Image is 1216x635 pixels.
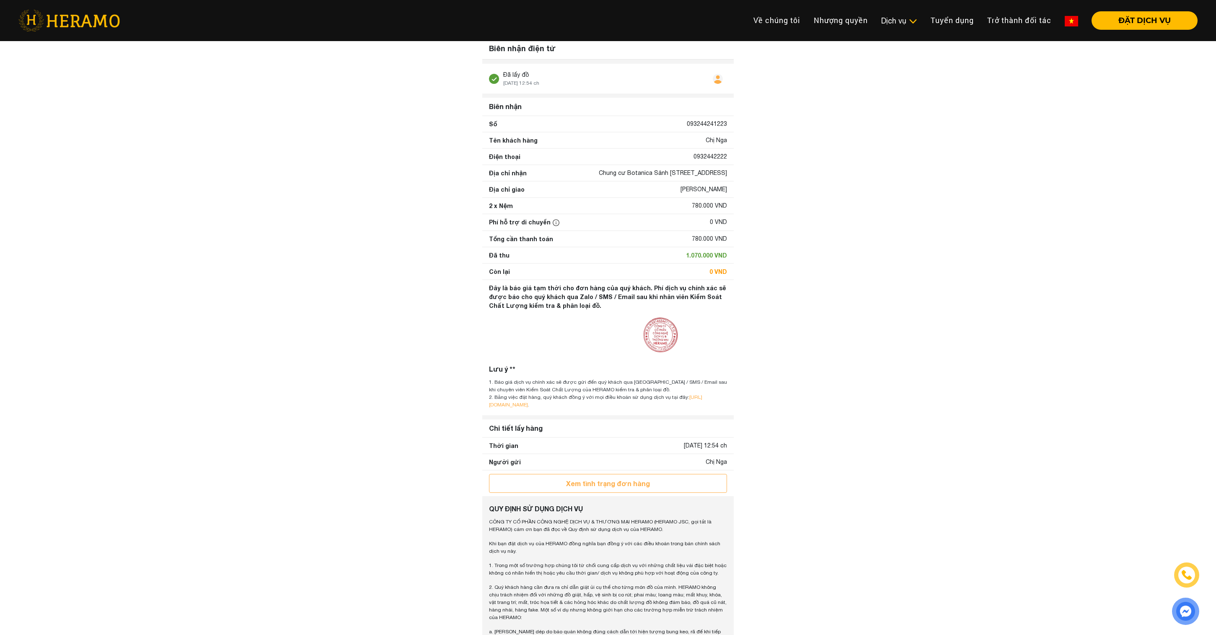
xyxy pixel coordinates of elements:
[1181,570,1192,580] img: phone-icon
[489,474,727,493] button: Xem tình trạng đơn hàng
[924,11,981,29] a: Tuyển dụng
[503,70,539,79] div: Đã lấy đồ
[692,201,727,210] div: 780.000 VND
[1065,16,1078,26] img: vn-flag.png
[489,74,499,84] img: stick.svg
[489,583,727,621] p: 2. Quý khách hàng cần đưa ra chỉ dẫn giặt ủi cụ thể cho từng món đồ của mình. HERAMO không chịu t...
[1092,11,1198,30] button: ĐẶT DỊCH VỤ
[553,219,559,226] img: info
[489,251,510,260] div: Đã thu
[489,136,538,145] div: Tên khách hàng
[599,169,727,177] div: Chung cư Botanica Sảnh [STREET_ADDRESS]
[18,10,120,31] img: heramo-logo.png
[489,393,727,409] div: 2. Bằng việc đặt hàng, quý khách đồng ý với mọi điều khoản sử dụng dịch vụ tại đây: .
[981,11,1058,29] a: Trở thành đối tác
[710,218,727,227] div: 0 VND
[908,17,917,26] img: subToggleIcon
[684,441,727,450] div: [DATE] 12:54 ch
[489,185,525,194] div: Địa chỉ giao
[680,185,727,194] div: [PERSON_NAME]
[807,11,874,29] a: Nhượng quyền
[489,218,561,227] div: Phí hỗ trợ di chuyển
[489,504,727,514] div: QUY ĐỊNH SỬ DỤNG DỊCH VỤ
[489,540,727,555] p: Khi bạn đặt dịch vụ của HERAMO đồng nghĩa bạn đồng ý với các điều khoản trong bản chính sách dịch...
[489,234,553,243] div: Tổng cần thanh toán
[503,80,539,86] span: [DATE] 12:54 ch
[686,251,727,260] div: 1.070.000 VND
[693,152,727,161] div: 0932442222
[687,120,727,128] div: 093244241223
[706,136,727,145] div: Chị Nga
[489,201,513,210] div: 2 x Nệm
[1175,564,1198,586] a: phone-icon
[489,152,520,161] div: Điện thoại
[1085,17,1198,24] a: ĐẶT DỊCH VỤ
[489,378,727,393] div: 1. Báo giá dịch vụ chính xác sẽ được gửi đến quý khách qua [GEOGRAPHIC_DATA] / SMS / Email sau kh...
[486,98,730,115] div: Biên nhận
[482,38,734,60] div: Biên nhận điện tử
[489,267,510,276] div: Còn lại
[638,313,682,357] img: seals.png
[489,518,727,533] p: CÔNG TY CỔ PHẦN CÔNG NGHỆ DỊCH VỤ & THƯƠNG MẠI HERAMO (HERAMO JSC, gọi tắt là HERAMO) cảm ơn bạn ...
[489,284,727,310] div: Đây là báo giá tạm thời cho đơn hàng của quý khách. Phí dịch vụ chính xác sẽ được báo cho quý khá...
[489,169,527,177] div: Địa chỉ nhận
[489,120,497,128] div: Số
[489,441,518,450] div: Thời gian
[489,458,521,466] div: Người gửi
[706,458,727,466] div: Chị Nga
[709,267,727,276] div: 0 VND
[489,562,727,577] p: 1. Trong một số trường hợp chúng tôi từ chối cung cấp dịch vụ với những chất liệu vải đặc biệt ho...
[713,74,723,84] img: user.svg
[692,234,727,243] div: 780.000 VND
[747,11,807,29] a: Về chúng tôi
[486,420,730,437] div: Chi tiết lấy hàng
[881,15,917,26] div: Dịch vụ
